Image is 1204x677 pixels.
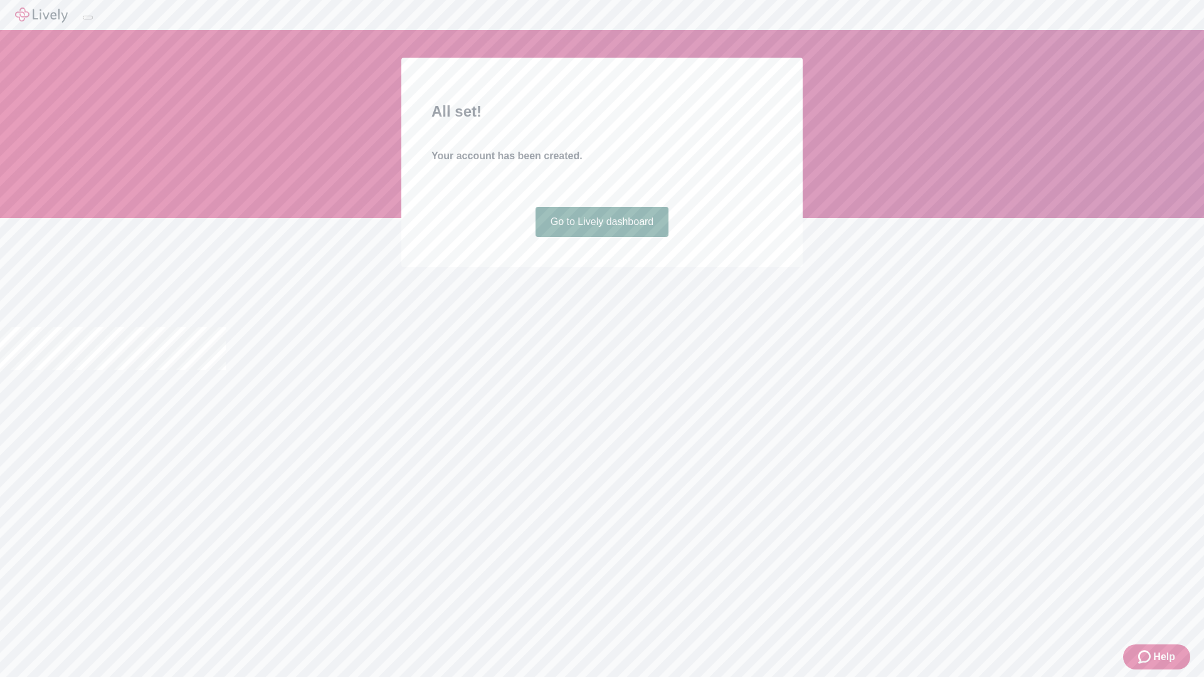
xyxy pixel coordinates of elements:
[431,100,773,123] h2: All set!
[1123,644,1190,669] button: Zendesk support iconHelp
[1153,649,1175,664] span: Help
[431,149,773,164] h4: Your account has been created.
[83,16,93,19] button: Log out
[1138,649,1153,664] svg: Zendesk support icon
[536,207,669,237] a: Go to Lively dashboard
[15,8,68,23] img: Lively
